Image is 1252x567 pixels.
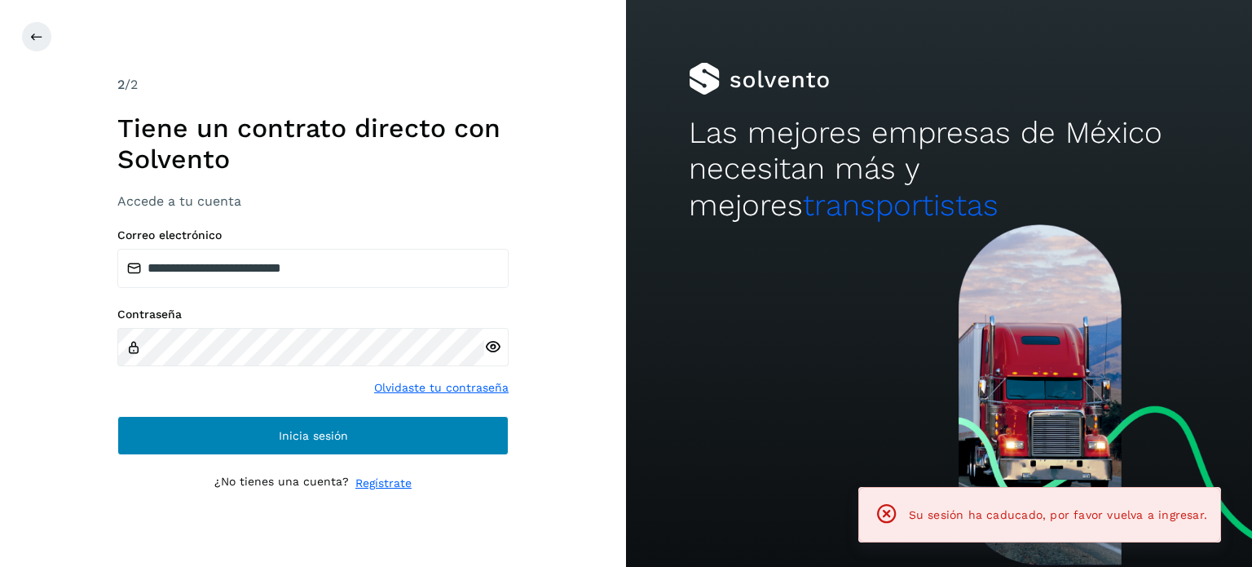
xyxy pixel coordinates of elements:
h2: Las mejores empresas de México necesitan más y mejores [689,115,1189,224]
span: Inicia sesión [279,430,348,441]
a: Olvidaste tu contraseña [374,379,509,396]
h3: Accede a tu cuenta [117,193,509,209]
span: transportistas [803,188,999,223]
label: Correo electrónico [117,228,509,242]
p: ¿No tienes una cuenta? [214,475,349,492]
div: /2 [117,75,509,95]
button: Inicia sesión [117,416,509,455]
label: Contraseña [117,308,509,321]
span: Su sesión ha caducado, por favor vuelva a ingresar. [909,508,1207,521]
a: Regístrate [355,475,412,492]
span: 2 [117,77,125,92]
h1: Tiene un contrato directo con Solvento [117,113,509,175]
